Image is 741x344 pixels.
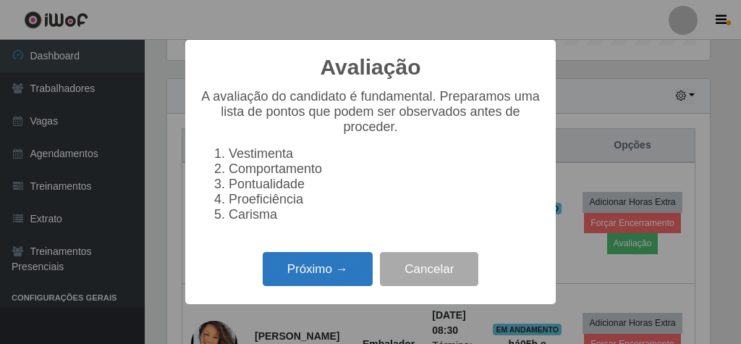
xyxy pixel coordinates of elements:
h2: Avaliação [321,54,421,80]
li: Proeficiência [229,192,541,207]
button: Próximo → [263,252,373,286]
p: A avaliação do candidato é fundamental. Preparamos uma lista de pontos que podem ser observados a... [200,89,541,135]
li: Comportamento [229,161,541,177]
li: Pontualidade [229,177,541,192]
li: Vestimenta [229,146,541,161]
button: Cancelar [380,252,478,286]
li: Carisma [229,207,541,222]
